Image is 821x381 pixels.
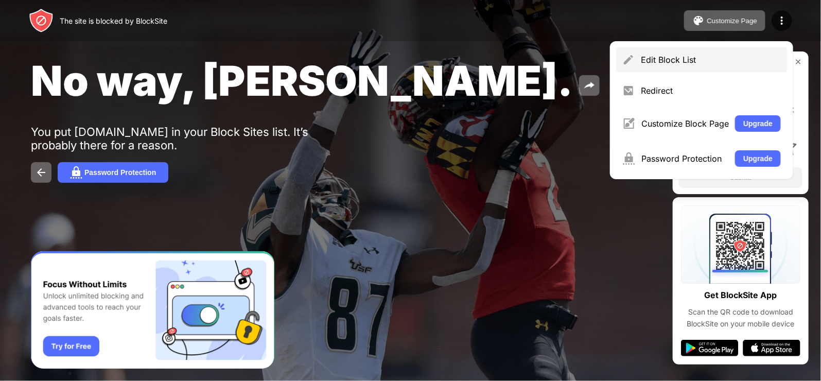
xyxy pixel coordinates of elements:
[31,251,274,369] iframe: Banner
[58,162,168,183] button: Password Protection
[735,150,781,167] button: Upgrade
[641,85,781,96] div: Redirect
[684,10,765,31] button: Customize Page
[707,17,757,25] div: Customize Page
[35,166,47,179] img: back.svg
[743,340,800,356] img: app-store.svg
[735,115,781,132] button: Upgrade
[641,153,729,164] div: Password Protection
[622,54,635,66] img: menu-pencil.svg
[681,340,739,356] img: google-play.svg
[622,84,635,97] img: menu-redirect.svg
[31,56,573,106] span: No way, [PERSON_NAME].
[681,306,800,330] div: Scan the QR code to download BlockSite on your mobile device
[641,55,781,65] div: Edit Block List
[641,118,729,129] div: Customize Block Page
[776,14,788,27] img: menu-icon.svg
[29,8,54,33] img: header-logo.svg
[794,58,802,66] img: rate-us-close.svg
[681,205,800,284] img: qrcode.svg
[705,288,777,303] div: Get BlockSite App
[84,168,156,177] div: Password Protection
[583,79,596,92] img: share.svg
[31,125,349,152] div: You put [DOMAIN_NAME] in your Block Sites list. It’s probably there for a reason.
[692,14,705,27] img: pallet.svg
[622,117,635,130] img: menu-customize.svg
[622,152,635,165] img: menu-password.svg
[60,16,167,25] div: The site is blocked by BlockSite
[70,166,82,179] img: password.svg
